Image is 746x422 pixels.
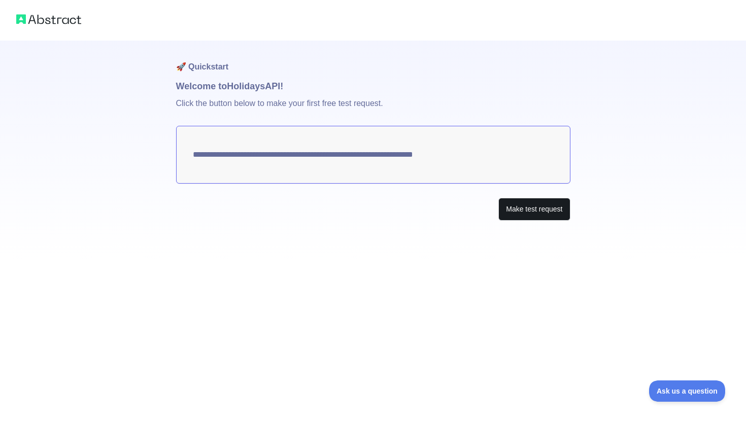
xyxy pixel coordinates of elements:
img: Abstract logo [16,12,81,26]
h1: Welcome to Holidays API! [176,79,570,93]
p: Click the button below to make your first free test request. [176,93,570,126]
button: Make test request [498,198,570,221]
iframe: Toggle Customer Support [649,380,726,402]
h1: 🚀 Quickstart [176,41,570,79]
